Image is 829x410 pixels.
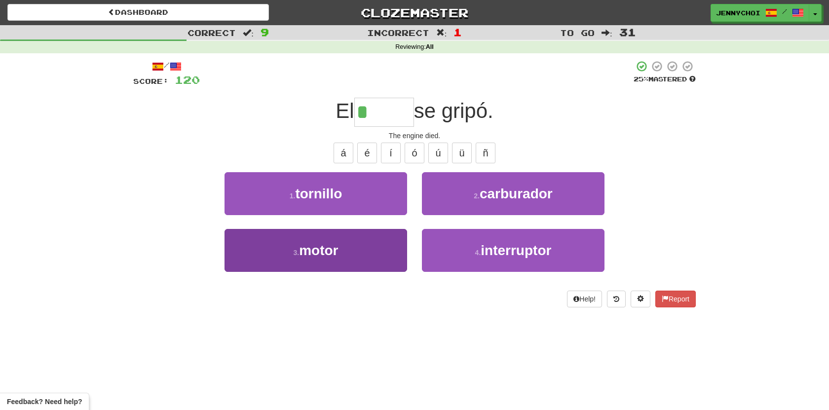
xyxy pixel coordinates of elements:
[284,4,545,21] a: Clozemaster
[299,243,338,258] span: motor
[422,172,604,215] button: 2.carburador
[225,172,407,215] button: 1.tornillo
[782,8,787,15] span: /
[711,4,809,22] a: jennychoi /
[243,29,254,37] span: :
[476,143,495,163] button: ñ
[634,75,648,83] span: 25 %
[175,74,200,86] span: 120
[334,143,353,163] button: á
[475,249,481,257] small: 4 .
[634,75,696,84] div: Mastered
[481,243,551,258] span: interruptor
[261,26,269,38] span: 9
[474,192,480,200] small: 2 .
[188,28,236,37] span: Correct
[293,249,299,257] small: 3 .
[367,28,429,37] span: Incorrect
[436,29,447,37] span: :
[133,131,696,141] div: The engine died.
[295,186,342,201] span: tornillo
[381,143,401,163] button: í
[716,8,760,17] span: jennychoi
[428,143,448,163] button: ú
[7,397,82,407] span: Open feedback widget
[567,291,602,307] button: Help!
[422,229,604,272] button: 4.interruptor
[655,291,696,307] button: Report
[133,60,200,73] div: /
[452,143,472,163] button: ü
[619,26,636,38] span: 31
[290,192,296,200] small: 1 .
[225,229,407,272] button: 3.motor
[453,26,462,38] span: 1
[607,291,626,307] button: Round history (alt+y)
[405,143,424,163] button: ó
[7,4,269,21] a: Dashboard
[602,29,612,37] span: :
[480,186,553,201] span: carburador
[414,99,493,122] span: se gripó.
[426,43,434,50] strong: All
[336,99,354,122] span: El
[357,143,377,163] button: é
[560,28,595,37] span: To go
[133,77,169,85] span: Score:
